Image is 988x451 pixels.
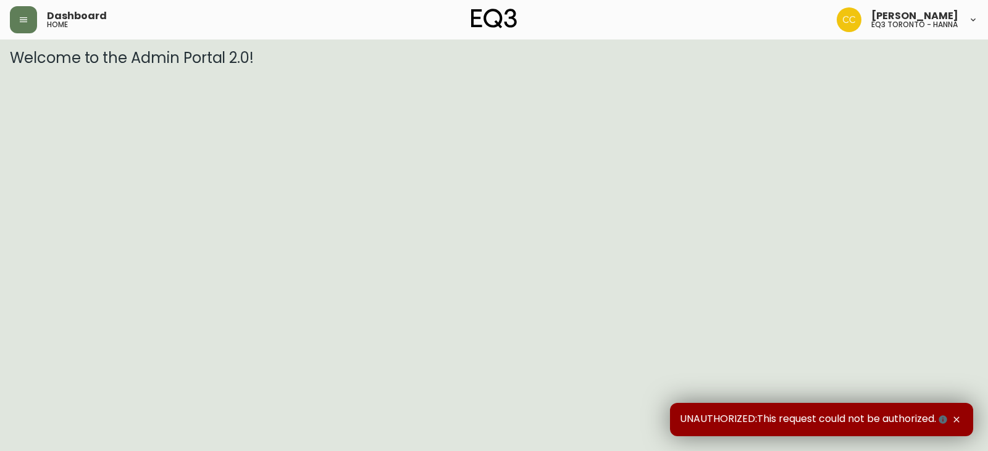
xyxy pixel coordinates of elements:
[837,7,861,32] img: ec7176bad513007d25397993f68ebbfb
[47,11,107,21] span: Dashboard
[471,9,517,28] img: logo
[871,11,958,21] span: [PERSON_NAME]
[47,21,68,28] h5: home
[10,49,978,67] h3: Welcome to the Admin Portal 2.0!
[871,21,958,28] h5: eq3 toronto - hanna
[680,413,950,426] span: UNAUTHORIZED:This request could not be authorized.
